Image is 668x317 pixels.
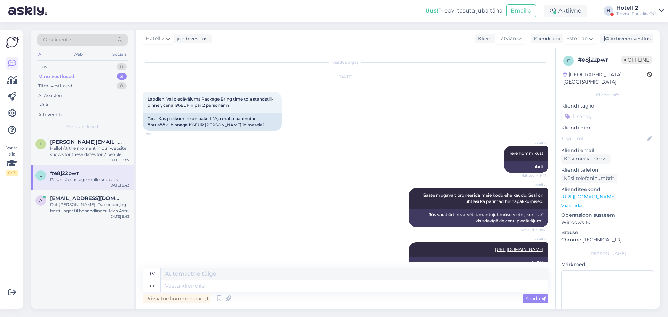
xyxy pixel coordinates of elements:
[475,35,492,42] div: Klient
[604,6,613,16] div: H
[561,174,617,183] div: Küsi telefoninumbrit
[117,82,127,89] div: 0
[562,135,646,142] input: Lisa nimi
[108,158,129,163] div: [DATE] 10:07
[561,186,654,193] p: Klienditeekond
[143,113,282,131] div: Tere! Kas pakkumine on pakett "Aja maha panemine-õhtusöök" hinnaga 196EUR [PERSON_NAME] inimesele?
[6,35,19,49] img: Askly Logo
[561,154,611,164] div: Küsi meiliaadressi
[150,280,154,292] div: et
[38,111,67,118] div: Arhiveeritud
[520,173,546,178] span: Nähtud ✓ 9:41
[561,203,654,209] p: Vaata edasi ...
[561,251,654,257] div: [PERSON_NAME]
[425,7,503,15] div: Proovi tasuta juba täna:
[50,195,122,201] span: astrifurre@getmail.no
[621,56,652,64] span: Offline
[561,124,654,132] p: Kliendi nimi
[563,71,647,86] div: [GEOGRAPHIC_DATA], [GEOGRAPHIC_DATA]
[616,5,656,11] div: Hotell 2
[409,257,548,281] div: !/accommodation/flexiSearch/date/2025-09-11/2025-09-12?lang=en
[520,227,546,232] span: Nähtud ✓ 9:42
[544,5,587,17] div: Aktiivne
[561,212,654,219] p: Operatsioonisüsteem
[50,201,129,214] div: Det [PERSON_NAME]. Da sender jeg bestillinger til behandlinger. Mvh Astri
[143,74,548,80] div: [DATE]
[561,236,654,244] p: Chrome [TECHNICAL_ID]
[509,151,543,156] span: Tere hommikust
[561,219,654,226] p: Windows 10
[117,73,127,80] div: 3
[39,198,42,203] span: a
[72,50,84,59] div: Web
[109,214,129,219] div: [DATE] 9:43
[50,176,129,183] div: Palun täpsustage mulle kuupäev.
[43,36,71,43] span: Otsi kliente
[143,294,210,303] div: Privaatne kommentaar
[566,35,588,42] span: Estonian
[38,102,48,109] div: Kõik
[561,111,654,121] input: Lisa tag
[520,237,546,242] span: Hotell 2
[616,5,664,16] a: Hotell 2Tervise Paradiis OÜ
[498,35,516,42] span: Latvian
[67,124,98,130] span: Minu vestlused
[561,102,654,110] p: Kliendi tag'id
[525,295,546,302] span: Saada
[143,59,548,65] div: Vestlus algas
[616,11,656,16] div: Tervise Paradiis OÜ
[40,141,42,146] span: l
[37,50,45,59] div: All
[38,82,72,89] div: Tiimi vestlused
[6,170,18,176] div: 0 / 3
[561,261,654,268] p: Märkmed
[38,63,47,70] div: Uus
[39,173,42,178] span: e
[561,229,654,236] p: Brauser
[561,166,654,174] p: Kliendi telefon
[146,35,165,42] span: Hotell 2
[578,56,621,64] div: # e8j22pwr
[423,192,546,204] span: Saate mugavalt broneerida meie kodulehe kaudu. Seal on ühtlasi ka parimad hinnapakkumised.
[50,170,79,176] span: #e8j22pwr
[109,183,129,188] div: [DATE] 9:43
[495,247,543,252] a: [URL][DOMAIN_NAME]
[425,7,438,14] b: Uus!
[561,147,654,154] p: Kliendi email
[111,50,128,59] div: Socials
[600,34,653,43] div: Arhiveeri vestlus
[150,268,155,280] div: lv
[38,92,64,99] div: AI Assistent
[561,193,616,200] a: [URL][DOMAIN_NAME]
[6,145,18,176] div: Vaata siia
[531,35,560,42] div: Klienditugi
[50,145,129,158] div: Hello! At the moment in our website shows for these dates for 2 people 95€ a standard room, Famil...
[148,96,273,108] span: Labdien! Vai piedāvājums Package Bring time to a standstill-dinner, cena 196EUR ir par 2 personām?
[409,209,548,227] div: Jūs varat ērti rezervēt, izmantojot mūsu vietni, kur ir arī visizdevīgākie cenu piedāvājumi.
[504,161,548,173] div: Labrīt
[50,139,122,145] span: linda.bortnikova@gmail.com
[145,131,171,136] span: 9:41
[520,182,546,188] span: Hotell 2
[38,73,74,80] div: Minu vestlused
[567,58,570,63] span: e
[506,4,536,17] button: Emailid
[174,35,209,42] div: juhib vestlust
[117,63,127,70] div: 0
[520,141,546,146] span: Hotell 2
[561,92,654,98] div: Kliendi info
